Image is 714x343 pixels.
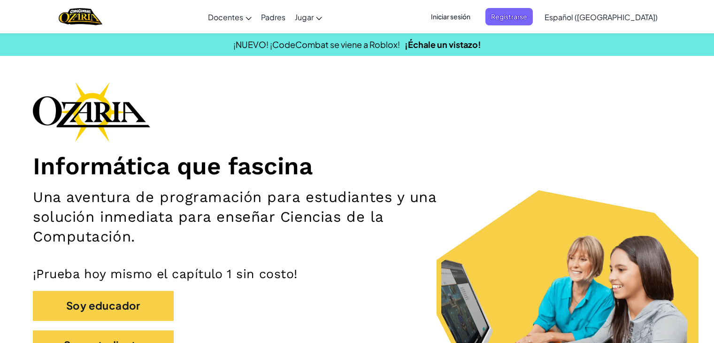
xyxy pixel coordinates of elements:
span: Español ([GEOGRAPHIC_DATA]) [545,12,658,22]
p: ¡Prueba hoy mismo el capítulo 1 sin costo! [33,266,681,281]
img: Home [59,7,102,26]
a: Ozaria by CodeCombat logo [59,7,102,26]
button: Registrarse [485,8,533,25]
h1: Informática que fascina [33,151,681,180]
span: ¡NUEVO! ¡CodeCombat se viene a Roblox! [233,39,400,50]
a: Español ([GEOGRAPHIC_DATA]) [540,4,662,30]
button: Iniciar sesión [425,8,476,25]
img: Ozaria branding logo [33,82,150,142]
a: ¡Échale un vistazo! [405,39,481,50]
span: Jugar [295,12,314,22]
a: Padres [256,4,290,30]
button: Soy educador [33,291,174,320]
h2: Una aventura de programación para estudiantes y una solución inmediata para enseñar Ciencias de l... [33,187,467,247]
span: Docentes [208,12,243,22]
a: Jugar [290,4,327,30]
a: Docentes [203,4,256,30]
